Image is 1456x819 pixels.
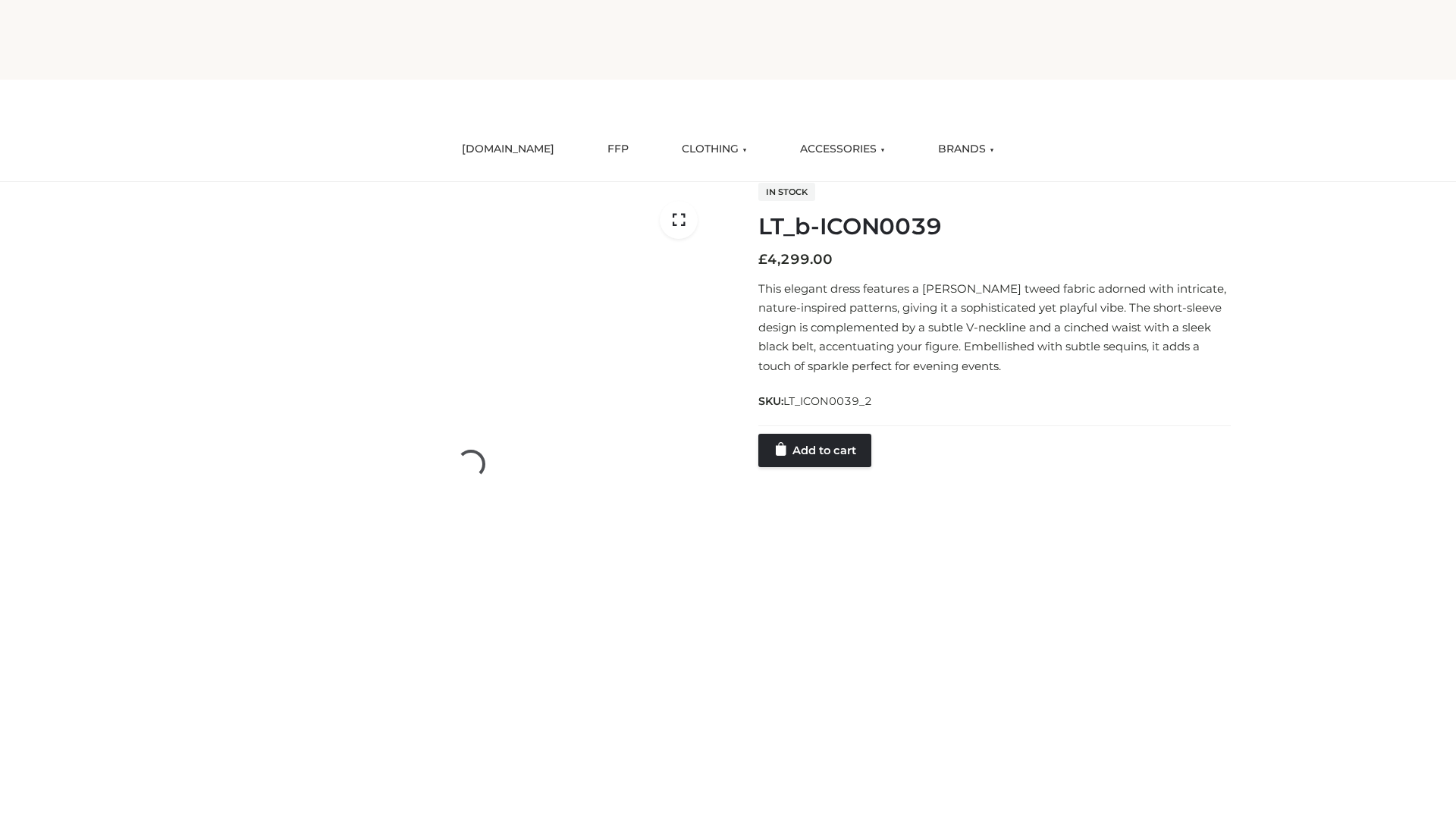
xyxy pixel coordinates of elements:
[670,133,758,166] a: CLOTHING
[927,133,1006,166] a: BRANDS
[783,394,872,408] span: LT_ICON0039_2
[596,133,640,166] a: FFP
[758,392,874,410] span: SKU:
[758,251,767,268] span: £
[758,213,1231,240] h1: LT_b-ICON0039
[758,279,1231,376] p: This elegant dress features a [PERSON_NAME] tweed fabric adorned with intricate, nature-inspired ...
[789,133,896,166] a: ACCESSORIES
[758,434,871,467] a: Add to cart
[450,133,566,166] a: [DOMAIN_NAME]
[758,183,815,201] span: In stock
[758,251,833,268] bdi: 4,299.00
